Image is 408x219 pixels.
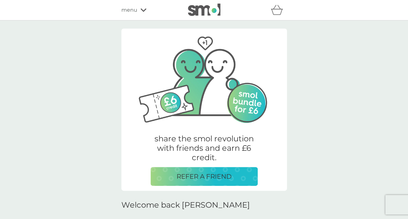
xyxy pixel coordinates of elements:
button: REFER A FRIEND [151,167,258,186]
p: share the smol revolution with friends and earn £6 credit. [151,134,258,162]
img: smol [188,4,220,16]
span: menu [121,6,137,14]
p: REFER A FRIEND [177,171,232,182]
a: Two friends, one with their arm around the other.share the smol revolution with friends and earn ... [121,30,287,191]
img: Two friends, one with their arm around the other. [131,29,277,126]
h2: Welcome back [PERSON_NAME] [121,200,250,210]
div: basket [271,4,287,17]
